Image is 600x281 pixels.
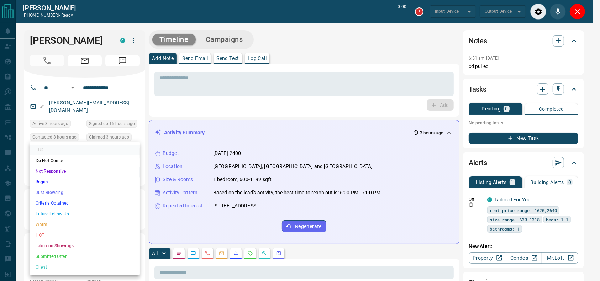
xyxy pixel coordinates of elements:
li: Criteria Obtained [30,198,140,209]
li: Client [30,262,140,272]
li: Warm [30,219,140,230]
li: Do Not Contact [30,155,140,166]
li: Not Responsive [30,166,140,177]
li: Future Follow Up [30,209,140,219]
li: Submitted Offer [30,251,140,262]
li: HOT [30,230,140,241]
li: Just Browsing [30,187,140,198]
li: Bogus [30,177,140,187]
li: Taken on Showings [30,241,140,251]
